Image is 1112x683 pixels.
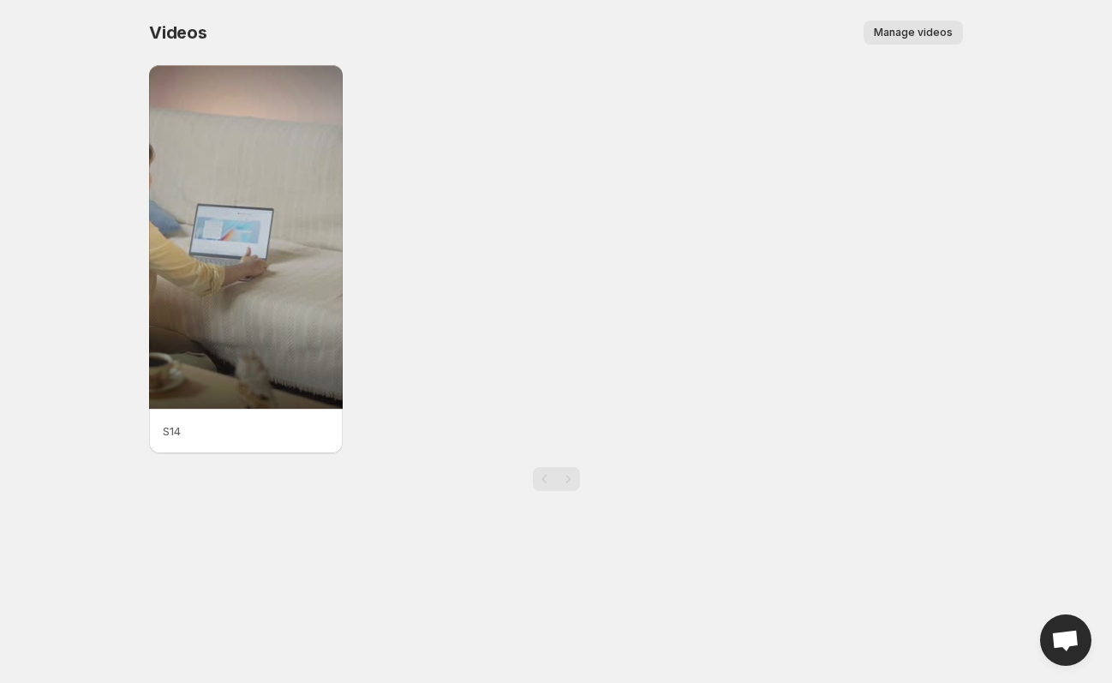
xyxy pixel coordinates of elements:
[1040,614,1091,666] div: Open chat
[149,22,207,43] span: Videos
[163,422,329,440] p: S14
[874,26,953,39] span: Manage videos
[864,21,963,45] button: Manage videos
[533,467,580,491] nav: Pagination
